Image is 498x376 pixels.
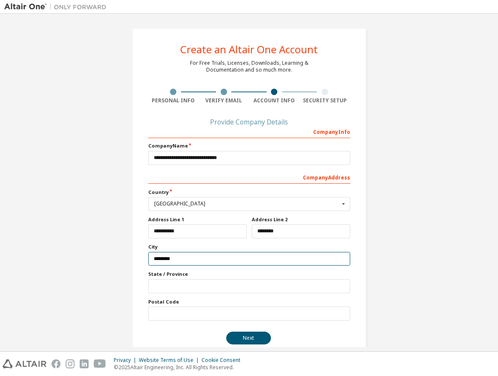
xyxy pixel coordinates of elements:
[139,357,202,364] div: Website Terms of Use
[154,201,340,206] div: [GEOGRAPHIC_DATA]
[148,142,350,149] label: Company Name
[148,243,350,250] label: City
[4,3,111,11] img: Altair One
[94,359,106,368] img: youtube.svg
[226,332,271,344] button: Next
[148,170,350,184] div: Company Address
[299,97,350,104] div: Security Setup
[148,216,247,223] label: Address Line 1
[148,124,350,138] div: Company Info
[66,359,75,368] img: instagram.svg
[80,359,89,368] img: linkedin.svg
[114,364,245,371] p: © 2025 Altair Engineering, Inc. All Rights Reserved.
[148,298,350,305] label: Postal Code
[52,359,60,368] img: facebook.svg
[202,357,245,364] div: Cookie Consent
[148,97,199,104] div: Personal Info
[249,97,300,104] div: Account Info
[190,60,308,73] div: For Free Trials, Licenses, Downloads, Learning & Documentation and so much more.
[252,216,350,223] label: Address Line 2
[148,119,350,124] div: Provide Company Details
[148,271,350,278] label: State / Province
[148,189,350,196] label: Country
[3,359,46,368] img: altair_logo.svg
[180,44,318,55] div: Create an Altair One Account
[114,357,139,364] div: Privacy
[199,97,249,104] div: Verify Email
